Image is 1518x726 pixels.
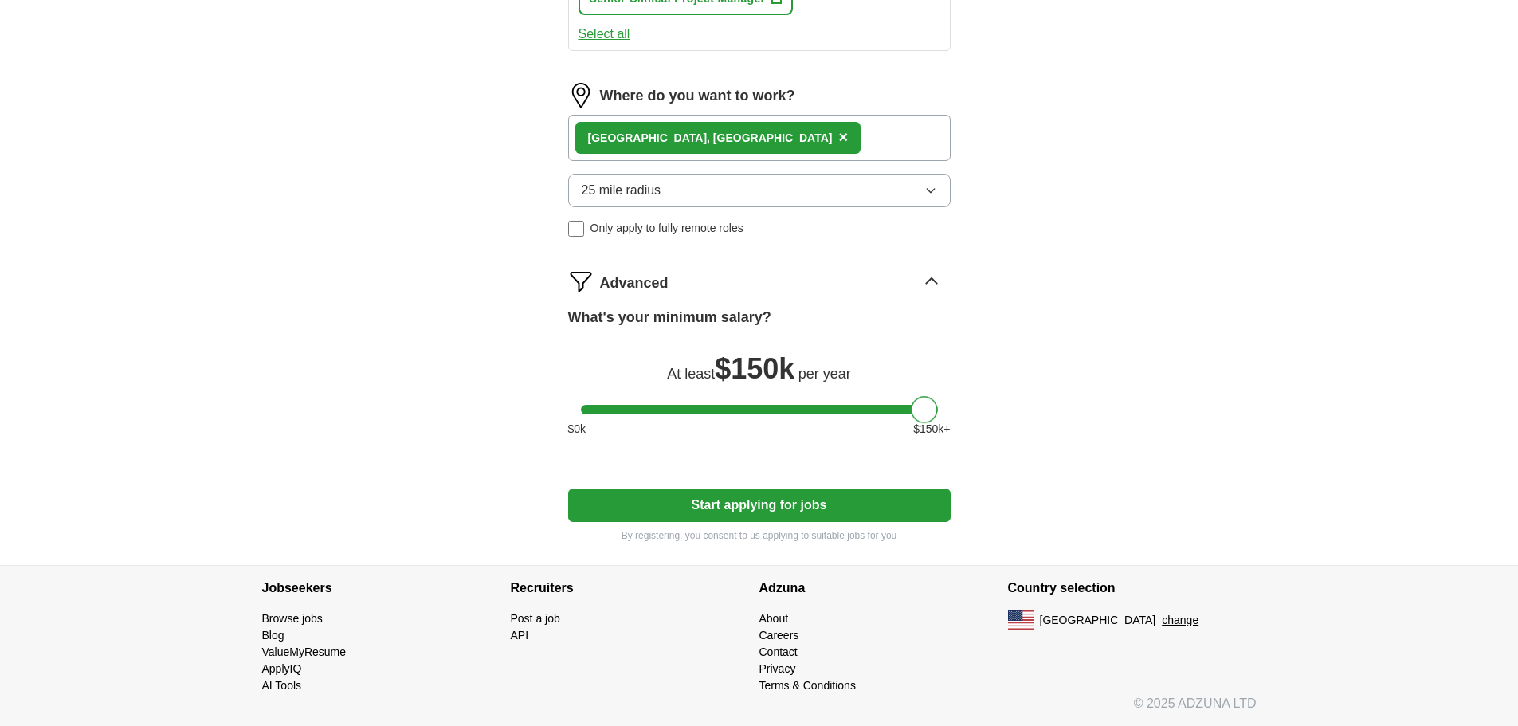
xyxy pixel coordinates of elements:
div: , [GEOGRAPHIC_DATA] [588,130,833,147]
span: × [838,128,848,146]
span: 25 mile radius [582,181,661,200]
div: © 2025 ADZUNA LTD [249,694,1269,726]
img: location.png [568,83,594,108]
button: × [838,126,848,150]
input: Only apply to fully remote roles [568,221,584,237]
span: $ 0 k [568,421,586,438]
img: US flag [1008,610,1034,630]
a: Post a job [511,612,560,625]
h4: Country selection [1008,566,1257,610]
span: $ 150 k+ [913,421,950,438]
button: Select all [579,25,630,44]
a: API [511,629,529,642]
button: 25 mile radius [568,174,951,207]
a: Terms & Conditions [759,679,856,692]
button: change [1162,612,1198,629]
a: About [759,612,789,625]
label: Where do you want to work? [600,85,795,107]
span: $ 150k [715,352,794,385]
p: By registering, you consent to us applying to suitable jobs for you [568,528,951,543]
span: per year [798,366,851,382]
a: Blog [262,629,284,642]
a: Privacy [759,662,796,675]
a: Contact [759,646,798,658]
img: filter [568,269,594,294]
span: Advanced [600,273,669,294]
span: Only apply to fully remote roles [590,220,743,237]
a: Browse jobs [262,612,323,625]
a: AI Tools [262,679,302,692]
a: ApplyIQ [262,662,302,675]
span: At least [667,366,715,382]
a: ValueMyResume [262,646,347,658]
a: Careers [759,629,799,642]
label: What's your minimum salary? [568,307,771,328]
span: [GEOGRAPHIC_DATA] [1040,612,1156,629]
button: Start applying for jobs [568,489,951,522]
strong: [GEOGRAPHIC_DATA] [588,131,708,144]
